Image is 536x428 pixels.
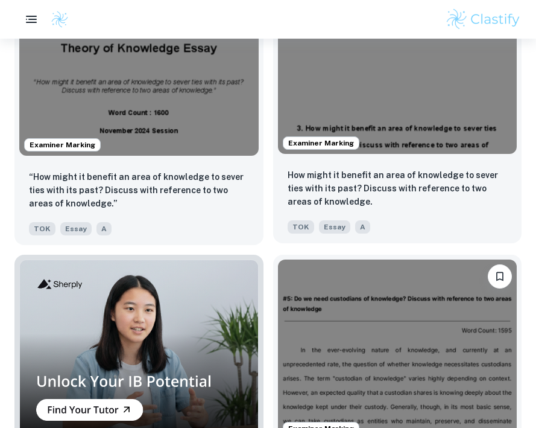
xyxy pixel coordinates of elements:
a: Clastify logo [43,10,69,28]
span: TOK [288,220,314,234]
p: How might it benefit an area of knowledge to sever ties with its past? Discuss with reference to ... [288,168,508,208]
span: Examiner Marking [25,139,100,150]
span: A [96,222,112,235]
img: Clastify logo [51,10,69,28]
button: Please log in to bookmark exemplars [488,264,512,289]
span: A [355,220,370,234]
span: Essay [319,220,350,234]
span: TOK [29,222,55,235]
span: Examiner Marking [283,138,359,149]
img: Clastify logo [445,7,522,31]
p: “How might it benefit an area of knowledge to sever ties with its past? Discuss with reference to... [29,170,249,210]
span: Essay [60,222,92,235]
